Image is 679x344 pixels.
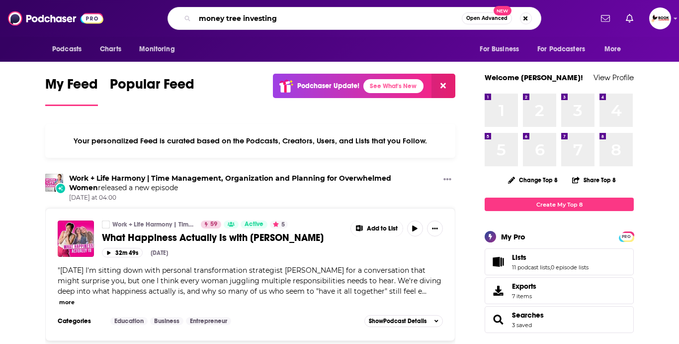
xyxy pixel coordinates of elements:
[351,221,403,236] button: Show More Button
[52,42,82,56] span: Podcasts
[102,231,324,244] span: What Happiness Actually Is with [PERSON_NAME]
[8,9,103,28] img: Podchaser - Follow, Share and Rate Podcasts
[241,221,267,229] a: Active
[485,198,634,211] a: Create My Top 8
[594,73,634,82] a: View Profile
[512,311,544,320] a: Searches
[622,10,637,27] a: Show notifications dropdown
[649,7,671,29] button: Show profile menu
[466,16,508,21] span: Open Advanced
[69,174,439,193] h3: released a new episode
[363,79,424,93] a: See What's New
[45,40,94,59] button: open menu
[502,174,564,186] button: Change Top 8
[364,315,443,327] button: ShowPodcast Details
[201,221,221,229] a: 59
[597,40,634,59] button: open menu
[597,10,614,27] a: Show notifications dropdown
[572,170,616,190] button: Share Top 8
[150,317,183,325] a: Business
[427,221,443,236] button: Show More Button
[512,253,589,262] a: Lists
[439,174,455,186] button: Show More Button
[531,40,599,59] button: open menu
[297,82,359,90] p: Podchaser Update!
[367,225,398,232] span: Add to List
[45,124,455,158] div: Your personalized Feed is curated based on the Podcasts, Creators, Users, and Lists that you Follow.
[512,282,536,291] span: Exports
[512,293,536,300] span: 7 items
[55,183,66,194] div: New Episode
[550,264,551,271] span: ,
[45,174,63,192] img: Work + Life Harmony | Time Management, Organization and Planning for Overwhelmed Women
[512,322,532,329] a: 3 saved
[58,266,441,296] span: "
[69,194,439,202] span: [DATE] at 04:00
[58,221,94,257] img: What Happiness Actually Is with Monique Rhodes
[102,231,343,244] a: What Happiness Actually Is with [PERSON_NAME]
[620,233,632,240] span: PRO
[186,317,231,325] a: Entrepreneur
[59,298,75,307] button: more
[270,221,288,229] button: 5
[485,306,634,333] span: Searches
[139,42,174,56] span: Monitoring
[45,76,98,106] a: My Feed
[58,317,102,325] h3: Categories
[102,248,143,257] button: 32m 49s
[168,7,541,30] div: Search podcasts, credits, & more...
[488,313,508,327] a: Searches
[485,277,634,304] a: Exports
[45,76,98,99] span: My Feed
[93,40,127,59] a: Charts
[110,317,148,325] a: Education
[110,76,194,99] span: Popular Feed
[102,221,110,229] a: Work + Life Harmony | Time Management, Organization and Planning for Overwhelmed Women
[620,232,632,240] a: PRO
[422,287,426,296] span: ...
[485,73,583,82] a: Welcome [PERSON_NAME]!
[480,42,519,56] span: For Business
[551,264,589,271] a: 0 episode lists
[473,40,531,59] button: open menu
[110,76,194,106] a: Popular Feed
[501,232,525,241] div: My Pro
[151,249,168,256] div: [DATE]
[100,42,121,56] span: Charts
[58,266,441,296] span: [DATE] I'm sitting down with personal transformation strategist [PERSON_NAME] for a conversation ...
[512,264,550,271] a: 11 podcast lists
[488,284,508,298] span: Exports
[649,7,671,29] img: User Profile
[512,253,526,262] span: Lists
[69,174,391,192] a: Work + Life Harmony | Time Management, Organization and Planning for Overwhelmed Women
[649,7,671,29] span: Logged in as BookLaunchers
[537,42,585,56] span: For Podcasters
[195,10,462,26] input: Search podcasts, credits, & more...
[604,42,621,56] span: More
[112,221,194,229] a: Work + Life Harmony | Time Management, Organization and Planning for Overwhelmed Women
[494,6,511,15] span: New
[245,220,263,229] span: Active
[210,220,217,229] span: 59
[462,12,512,24] button: Open AdvancedNew
[369,318,426,325] span: Show Podcast Details
[132,40,187,59] button: open menu
[485,248,634,275] span: Lists
[488,255,508,269] a: Lists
